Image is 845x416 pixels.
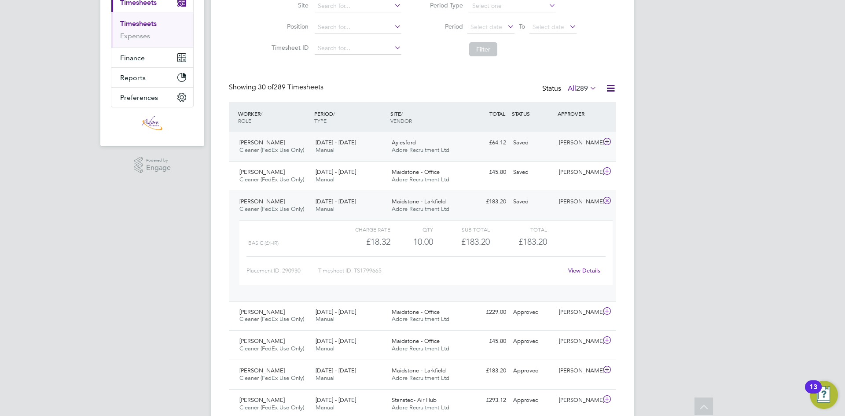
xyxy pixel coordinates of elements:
[316,205,334,213] span: Manual
[392,345,449,352] span: Adore Recruitment Ltd
[236,106,312,129] div: WORKER
[392,337,440,345] span: Maidstone - Office
[433,235,490,249] div: £183.20
[316,139,356,146] span: [DATE] - [DATE]
[464,195,510,209] div: £183.20
[464,334,510,349] div: £45.80
[316,374,334,382] span: Manual
[142,116,162,130] img: adore-recruitment-logo-retina.png
[314,117,327,124] span: TYPE
[555,195,601,209] div: [PERSON_NAME]
[568,84,597,93] label: All
[120,32,150,40] a: Expenses
[555,334,601,349] div: [PERSON_NAME]
[390,117,412,124] span: VENDOR
[316,146,334,154] span: Manual
[316,198,356,205] span: [DATE] - [DATE]
[316,345,334,352] span: Manual
[464,136,510,150] div: £64.12
[334,235,390,249] div: £18.32
[510,106,555,121] div: STATUS
[315,21,401,33] input: Search for...
[261,110,262,117] span: /
[555,165,601,180] div: [PERSON_NAME]
[392,146,449,154] span: Adore Recruitment Ltd
[392,367,446,374] span: Maidstone - Larkfield
[392,198,446,205] span: Maidstone - Larkfield
[555,364,601,378] div: [PERSON_NAME]
[239,374,304,382] span: Cleaner (FedEx Use Only)
[392,374,449,382] span: Adore Recruitment Ltd
[388,106,464,129] div: SITE
[316,315,334,323] span: Manual
[111,116,194,130] a: Go to home page
[239,367,285,374] span: [PERSON_NAME]
[146,157,171,164] span: Powered by
[258,83,274,92] span: 30 of
[120,54,145,62] span: Finance
[464,364,510,378] div: £183.20
[423,1,463,9] label: Period Type
[518,236,547,247] span: £183.20
[555,136,601,150] div: [PERSON_NAME]
[576,84,588,93] span: 289
[510,334,555,349] div: Approved
[239,404,304,411] span: Cleaner (FedEx Use Only)
[464,305,510,320] div: £229.00
[316,404,334,411] span: Manual
[510,195,555,209] div: Saved
[316,367,356,374] span: [DATE] - [DATE]
[239,205,304,213] span: Cleaner (FedEx Use Only)
[555,106,601,121] div: APPROVER
[392,168,440,176] span: Maidstone - Office
[316,396,356,404] span: [DATE] - [DATE]
[810,381,838,409] button: Open Resource Center, 13 new notifications
[239,198,285,205] span: [PERSON_NAME]
[423,22,463,30] label: Period
[239,146,304,154] span: Cleaner (FedEx Use Only)
[533,23,564,31] span: Select date
[134,157,171,173] a: Powered byEngage
[248,240,279,246] span: Basic (£/HR)
[239,176,304,183] span: Cleaner (FedEx Use Only)
[490,224,547,235] div: Total
[489,110,505,117] span: TOTAL
[312,106,388,129] div: PERIOD
[269,1,309,9] label: Site
[239,168,285,176] span: [PERSON_NAME]
[111,88,193,107] button: Preferences
[318,264,562,278] div: Timesheet ID: TS1799665
[111,68,193,87] button: Reports
[239,315,304,323] span: Cleaner (FedEx Use Only)
[316,168,356,176] span: [DATE] - [DATE]
[239,139,285,146] span: [PERSON_NAME]
[464,165,510,180] div: £45.80
[269,22,309,30] label: Position
[392,139,416,146] span: Aylesford
[239,396,285,404] span: [PERSON_NAME]
[316,308,356,316] span: [DATE] - [DATE]
[510,393,555,408] div: Approved
[469,42,497,56] button: Filter
[433,224,490,235] div: Sub Total
[258,83,323,92] span: 289 Timesheets
[510,165,555,180] div: Saved
[392,176,449,183] span: Adore Recruitment Ltd
[239,337,285,345] span: [PERSON_NAME]
[120,74,146,82] span: Reports
[111,48,193,67] button: Finance
[401,110,403,117] span: /
[510,364,555,378] div: Approved
[392,315,449,323] span: Adore Recruitment Ltd
[510,305,555,320] div: Approved
[316,176,334,183] span: Manual
[146,164,171,172] span: Engage
[315,42,401,55] input: Search for...
[239,345,304,352] span: Cleaner (FedEx Use Only)
[246,264,318,278] div: Placement ID: 290930
[333,110,335,117] span: /
[470,23,502,31] span: Select date
[392,308,440,316] span: Maidstone - Office
[269,44,309,52] label: Timesheet ID
[229,83,325,92] div: Showing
